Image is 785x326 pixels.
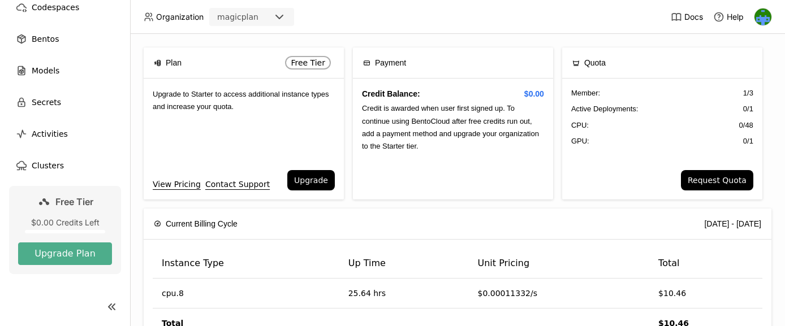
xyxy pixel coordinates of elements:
[153,249,339,279] th: Instance Type
[166,218,238,230] span: Current Billing Cycle
[153,178,201,190] a: View Pricing
[205,178,270,190] a: Contact Support
[217,11,258,23] div: magicplan
[743,136,753,147] span: 0 / 1
[287,170,335,190] button: Upgrade
[739,120,753,131] span: 0 / 48
[571,103,639,115] span: Active Deployments :
[32,95,61,109] span: Secrets
[32,159,64,172] span: Clusters
[32,32,59,46] span: Bentos
[584,56,606,69] span: Quota
[153,279,339,308] td: cpu.8
[571,136,589,147] span: GPU:
[291,58,325,67] span: Free Tier
[681,170,753,190] button: Request Quota
[649,249,762,279] th: Total
[32,127,68,141] span: Activities
[166,56,182,69] span: Plan
[339,279,469,308] td: 25.64 hrs
[704,218,761,230] div: [DATE] - [DATE]
[9,123,121,145] a: Activities
[727,12,744,22] span: Help
[9,186,121,274] a: Free Tier$0.00 Credits LeftUpgrade Plan
[18,218,112,228] div: $0.00 Credits Left
[32,1,79,14] span: Codespaces
[671,11,703,23] a: Docs
[55,196,93,207] span: Free Tier
[571,88,600,99] span: Member :
[362,104,539,150] span: Credit is awarded when user first signed up. To continue using BentoCloud after free credits run ...
[339,249,469,279] th: Up Time
[468,279,649,308] td: $0.00011332/s
[18,242,112,265] button: Upgrade Plan
[32,64,59,77] span: Models
[9,59,121,82] a: Models
[743,88,753,99] span: 1 / 3
[9,154,121,177] a: Clusters
[9,28,121,50] a: Bentos
[649,279,762,308] td: $10.46
[260,12,261,23] input: Selected magicplan.
[524,88,544,100] span: $0.00
[468,249,649,279] th: Unit Pricing
[156,12,204,22] span: Organization
[743,103,753,115] span: 0 / 1
[153,90,329,111] span: Upgrade to Starter to access additional instance types and increase your quota.
[684,12,703,22] span: Docs
[754,8,771,25] img: Benedikt Veith
[9,91,121,114] a: Secrets
[571,120,589,131] span: CPU:
[362,88,544,100] h4: Credit Balance:
[713,11,744,23] div: Help
[375,56,406,69] span: Payment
